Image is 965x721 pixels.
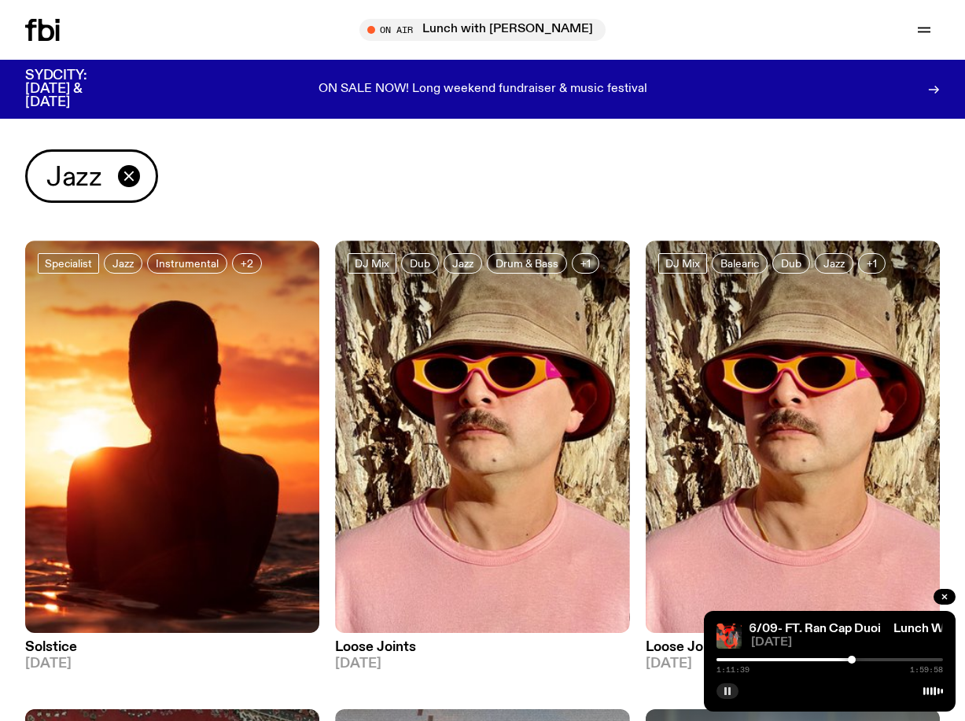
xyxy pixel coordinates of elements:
span: Drum & Bass [495,257,558,269]
img: Tyson stands in front of a paperbark tree wearing orange sunglasses, a suede bucket hat and a pin... [335,241,629,633]
span: Dub [781,257,801,269]
span: Balearic [720,257,759,269]
button: +1 [572,253,599,274]
h3: Loose Joints [646,641,940,654]
h3: SYDCITY: [DATE] & [DATE] [25,69,126,109]
span: Jazz [46,161,102,192]
p: ON SALE NOW! Long weekend fundraiser & music festival [319,83,647,97]
a: Lunch With [PERSON_NAME] 6/09- FT. Ran Cap Duoi [573,623,881,635]
a: Balearic [712,253,768,274]
a: Dub [401,253,439,274]
button: +2 [232,253,262,274]
a: Jazz [104,253,142,274]
a: Loose Joints[DATE] [335,633,629,671]
a: Drum & Bass [487,253,567,274]
a: Instrumental [147,253,227,274]
span: [DATE] [751,637,943,649]
a: Dub [772,253,810,274]
span: [DATE] [25,657,319,671]
span: +1 [580,257,591,269]
button: On AirLunch with [PERSON_NAME] [359,19,606,41]
a: Specialist [38,253,99,274]
h3: Loose Joints [335,641,629,654]
a: DJ Mix [348,253,396,274]
a: Solstice[DATE] [25,633,319,671]
span: Dub [410,257,430,269]
span: 1:11:39 [716,666,750,674]
span: +2 [241,257,253,269]
span: [DATE] [646,657,940,671]
a: Jazz [815,253,853,274]
img: A girl standing in the ocean as waist level, staring into the rise of the sun. [25,241,319,633]
span: [DATE] [335,657,629,671]
a: DJ Mix [658,253,707,274]
h3: Solstice [25,641,319,654]
span: Specialist [45,257,92,269]
img: Tyson stands in front of a paperbark tree wearing orange sunglasses, a suede bucket hat and a pin... [646,241,940,633]
span: +1 [867,257,877,269]
span: DJ Mix [665,257,700,269]
span: Jazz [823,257,845,269]
button: +1 [858,253,886,274]
span: Jazz [112,257,134,269]
span: Instrumental [156,257,219,269]
span: DJ Mix [355,257,389,269]
span: 1:59:58 [910,666,943,674]
a: Loose Joints[DATE] [646,633,940,671]
a: Jazz [444,253,482,274]
span: Jazz [452,257,473,269]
